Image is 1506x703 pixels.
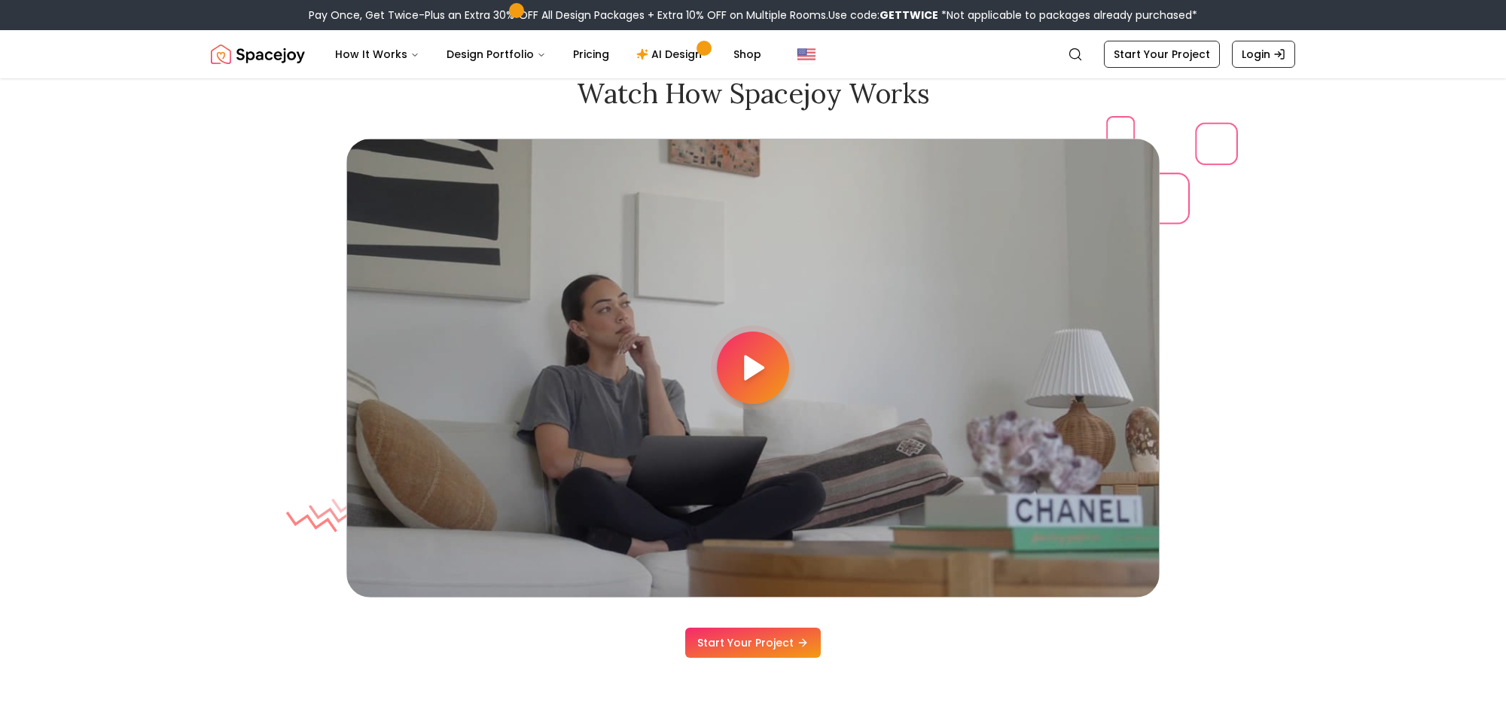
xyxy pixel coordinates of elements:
nav: Global [211,30,1295,78]
div: Pay Once, Get Twice-Plus an Extra 30% OFF All Design Packages + Extra 10% OFF on Multiple Rooms. [309,8,1197,23]
img: United States [797,45,815,63]
a: Pricing [561,39,621,69]
img: Video thumbnail [346,139,1160,598]
a: Start Your Project [685,628,821,658]
img: Spacejoy Logo [211,39,305,69]
nav: Main [323,39,773,69]
a: Shop [721,39,773,69]
h2: Watch how Spacejoy works [211,78,1295,109]
button: Design Portfolio [434,39,558,69]
button: How It Works [323,39,431,69]
b: GETTWICE [880,8,938,23]
a: AI Design [624,39,718,69]
span: Use code: [828,8,938,23]
a: Login [1232,41,1295,68]
span: *Not applicable to packages already purchased* [938,8,1197,23]
a: Spacejoy [211,39,305,69]
a: Start Your Project [1104,41,1220,68]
